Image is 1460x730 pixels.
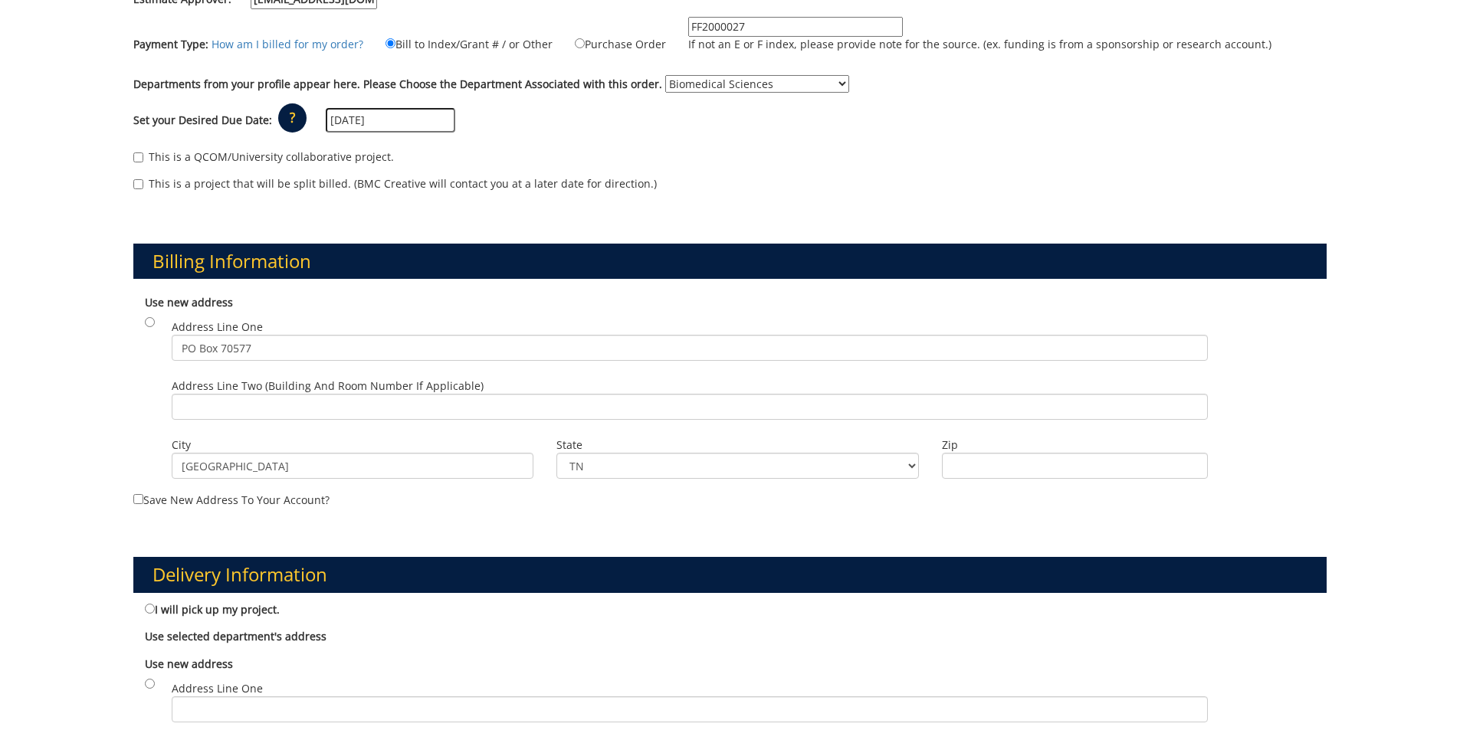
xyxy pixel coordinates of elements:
[366,35,553,52] label: Bill to Index/Grant # / or Other
[145,604,155,614] input: I will pick up my project.
[133,179,143,189] input: This is a project that will be split billed. (BMC Creative will contact you at a later date for d...
[172,681,1208,722] label: Address Line One
[133,152,143,162] input: This is a QCOM/University collaborative project.
[172,335,1208,361] input: Address Line One
[942,437,1208,453] label: Zip
[172,437,534,453] label: City
[172,319,1208,361] label: Address Line One
[133,176,657,192] label: This is a project that will be split billed. (BMC Creative will contact you at a later date for d...
[942,453,1208,479] input: Zip
[172,378,1208,420] label: Address Line Two (Building and Room Number if applicable)
[278,103,307,133] p: ?
[688,37,1271,52] p: If not an E or F index, please provide note for the source. (ex. funding is from a sponsorship or...
[172,696,1208,722] input: Address Line One
[133,113,272,128] label: Set your Desired Due Date:
[133,557,1327,592] h3: Delivery Information
[556,437,919,453] label: State
[133,494,143,504] input: Save new address to your account?
[133,77,662,92] label: Departments from your profile appear here. Please Choose the Department Associated with this order.
[145,629,326,643] b: Use selected department's address
[688,17,903,37] input: If not an E or F index, please provide note for the source. (ex. funding is from a sponsorship or...
[575,38,585,48] input: Purchase Order
[133,37,208,52] label: Payment Type:
[386,38,395,48] input: Bill to Index/Grant # / or Other
[133,244,1327,279] h3: Billing Information
[556,35,666,52] label: Purchase Order
[326,108,455,133] input: MM/DD/YYYY
[172,394,1208,420] input: Address Line Two (Building and Room Number if applicable)
[145,656,233,671] b: Use new address
[133,149,394,165] label: This is a QCOM/University collaborative project.
[212,37,363,51] a: How am I billed for my order?
[172,453,534,479] input: City
[145,601,280,617] label: I will pick up my project.
[145,295,233,309] b: Use new address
